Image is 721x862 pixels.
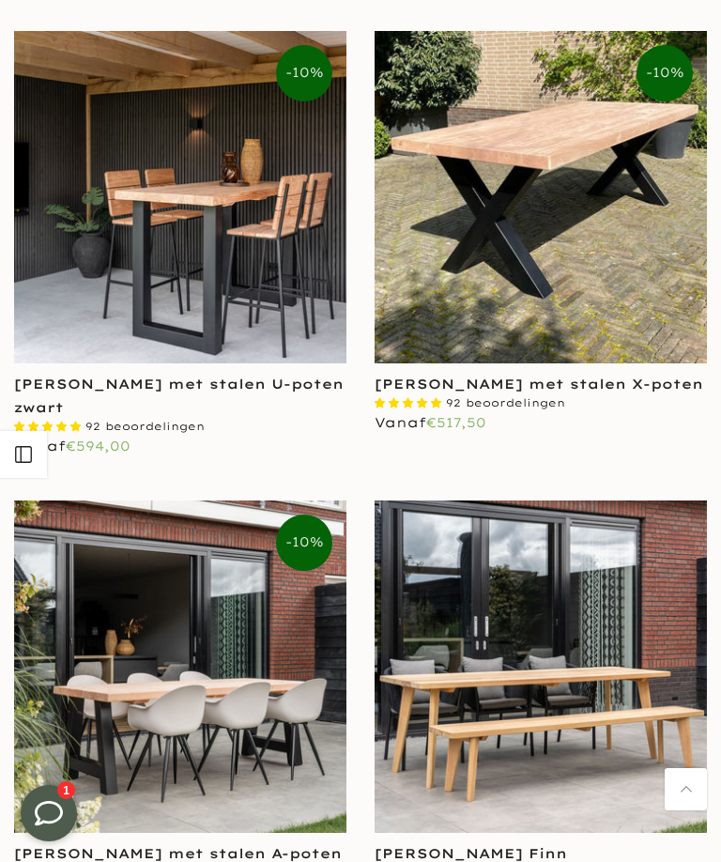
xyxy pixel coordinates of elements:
span: -10% [637,45,693,101]
iframe: toggle-frame [2,766,96,860]
span: Vanaf [14,438,130,454]
a: [PERSON_NAME] met stalen A-poten [14,845,342,862]
a: Terug naar boven [665,768,707,810]
span: 92 beoordelingen [446,396,565,409]
a: [PERSON_NAME] Finn [375,845,567,862]
span: -10% [276,45,332,101]
span: Vanaf [375,414,486,431]
span: €594,00 [66,438,130,454]
span: 4.87 stars [14,420,85,433]
span: -10% [276,515,332,571]
a: [PERSON_NAME] met stalen X-poten [375,376,703,393]
span: 92 beoordelingen [85,420,205,433]
span: €517,50 [426,414,486,431]
a: [PERSON_NAME] met stalen U-poten zwart [14,376,344,416]
span: 4.87 stars [375,396,446,409]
